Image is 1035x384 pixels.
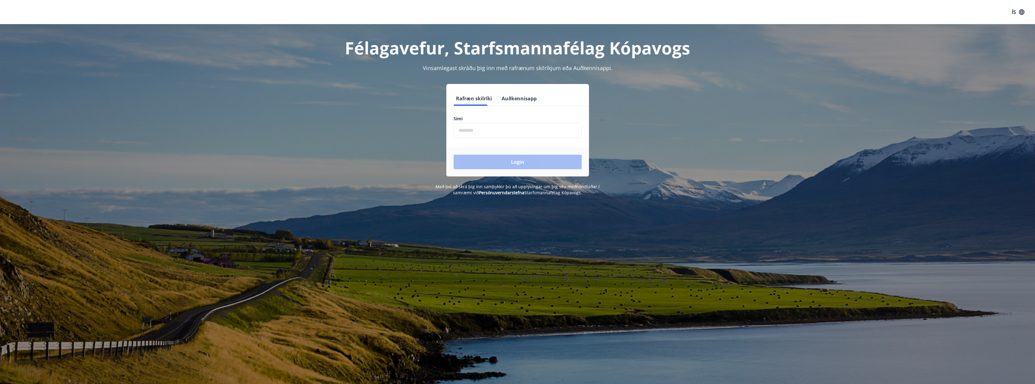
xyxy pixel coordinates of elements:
button: ÍS [1008,7,1028,18]
span: Með því að skrá þig inn samþykkir þú að upplýsingar um þig séu meðhöndlaðar í samræmi við Starfsm... [435,184,600,195]
h1: Félagavefur, Starfsmannafélag Kópavogs [307,36,728,59]
button: Auðkennisapp [499,91,539,106]
label: Sími [454,116,582,122]
a: Persónuverndarstefna [479,190,524,195]
span: Vinsamlegast skráðu þig inn með rafrænum skilríkjum eða Auðkennisappi. [423,64,613,72]
button: Rafræn skilríki [454,91,494,106]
